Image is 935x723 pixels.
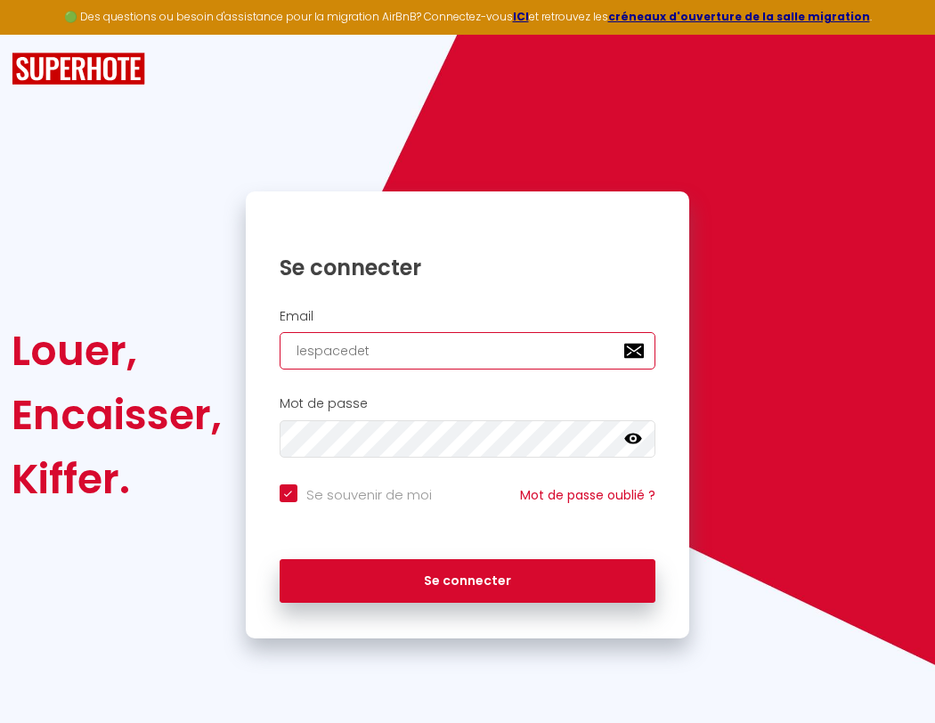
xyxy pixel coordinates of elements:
[12,447,222,511] div: Kiffer.
[280,254,656,281] h1: Se connecter
[12,383,222,447] div: Encaisser,
[513,9,529,24] a: ICI
[520,486,655,504] a: Mot de passe oublié ?
[280,559,656,604] button: Se connecter
[608,9,870,24] a: créneaux d'ouverture de la salle migration
[12,319,222,383] div: Louer,
[280,332,656,370] input: Ton Email
[12,53,145,85] img: SuperHote logo
[280,396,656,411] h2: Mot de passe
[280,309,656,324] h2: Email
[14,7,68,61] button: Ouvrir le widget de chat LiveChat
